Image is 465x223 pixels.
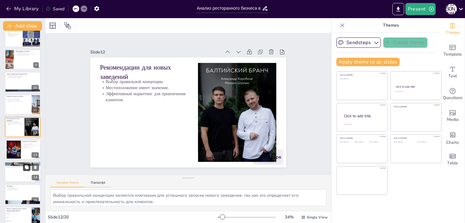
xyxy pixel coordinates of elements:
[6,164,39,166] p: Выявление основных трендов.
[394,105,437,108] div: Click to add title
[100,63,188,81] p: Рекомендации для новых заведений
[7,99,30,101] p: Высокое качество обслуживания.
[23,147,39,148] p: Влияние культуры на меню.
[5,162,41,182] div: https://cdn.sendsteps.com/images/logo/sendsteps_logo_white.pnghttps://cdn.sendsteps.com/images/lo...
[46,6,64,12] div: Saved
[23,163,30,171] button: Duplicate Slide
[48,21,58,31] div: Layout
[3,21,42,31] button: Add slide
[440,105,465,127] div: Add images, graphics, shapes or video
[440,62,465,83] div: Add text boxes
[355,141,368,143] div: Click to add text
[347,18,434,33] p: Themes
[444,51,462,58] span: Template
[7,33,21,34] p: Использование местных продуктов.
[15,50,39,52] p: Новые форматы заведений
[48,214,218,220] div: Slide 12 / 20
[417,141,437,143] div: Click to add text
[7,123,23,125] p: Эффективный маркетинг для привлечения клиентов.
[440,83,465,105] div: Get real-time input from your audience
[90,49,221,55] div: Slide 12
[7,75,39,76] p: Изменения в потребительском поведении.
[197,4,262,13] input: Insert title
[6,217,31,218] span: Фаст-фуд
[7,95,30,97] p: Примеры успешных ресторанов
[282,214,296,220] div: 34 %
[7,77,39,78] p: Важность обратной связи от клиентов.
[31,152,39,158] div: 13
[7,31,21,33] p: Экологические практики важны для клиентов.
[447,116,459,123] span: Media
[100,85,188,91] p: Местоположение имеет значение.
[23,143,39,144] p: Учет местных традиций.
[383,37,427,48] button: Create theme
[336,37,381,48] button: Sendsteps
[100,91,188,103] p: Эффективный маркетинг для привлечения клиентов.
[100,79,188,85] p: Выбор правильной концепции.
[446,139,459,146] span: Charts
[396,85,436,89] div: Click to add title
[443,95,463,101] span: Questions
[15,52,39,53] p: Фудкорты как новый тренд.
[7,122,23,123] p: Местоположение имеет значение.
[446,29,460,36] span: Theme
[5,50,41,69] div: https://cdn.sendsteps.com/images/logo/sendsteps_logo_white.pnghttps://cdn.sendsteps.com/images/lo...
[394,141,413,143] div: Click to add text
[7,34,21,36] p: Привлечение клиентов через устойчивое развитие.
[394,137,437,139] div: Click to add title
[440,18,465,40] div: Change the overall theme
[344,123,382,125] div: Click to add body
[7,188,39,189] p: Адаптация к новым реалиям.
[344,113,383,118] div: Click to add title
[31,130,39,135] div: 12
[340,74,383,76] div: Click to add title
[15,53,39,54] p: Гастрономические фестивали привлекают внимание.
[7,186,39,187] p: Заключение
[7,121,23,122] p: Выбор правильной концепции.
[32,163,39,171] button: Delete Slide
[64,22,71,29] span: Position
[23,144,39,147] p: Формирование уникального опыта для клиентов.
[23,141,39,142] p: Влияние местной культуры
[6,166,39,167] p: Проблемы, с которыми сталкиваются заведения.
[448,73,457,79] span: Text
[7,208,30,213] p: Какой из следующих трендов наиболее актуален для ресторанов в [GEOGRAPHIC_DATA]?
[340,137,383,139] div: Click to add title
[50,189,326,206] textarea: Выбор правильной концепции является ключевым для успешного запуска нового заведения, так как это ...
[5,117,41,137] div: https://cdn.sendsteps.com/images/logo/sendsteps_logo_white.pnghttps://cdn.sendsteps.com/images/lo...
[446,4,457,15] div: Д [PERSON_NAME]
[31,85,39,90] div: 10
[447,160,458,166] span: Table
[395,91,436,92] div: Click to add text
[440,40,465,62] div: Add ready made slides
[5,4,41,14] button: My Library
[5,95,41,115] div: https://cdn.sendsteps.com/images/logo/sendsteps_logo_white.pnghttps://cdn.sendsteps.com/images/lo...
[440,127,465,149] div: Add charts and graphs
[31,197,39,203] div: 15
[340,141,354,143] div: Click to add text
[7,187,39,188] p: Потенциал для роста.
[50,181,84,187] button: Speaker Notes
[31,107,39,113] div: 11
[7,118,23,121] p: Рекомендации для новых заведений
[32,175,39,180] div: 14
[5,72,41,92] div: https://cdn.sendsteps.com/images/logo/sendsteps_logo_white.pnghttps://cdn.sendsteps.com/images/lo...
[7,98,30,99] p: Уникальные концепции ресторанов.
[6,167,39,168] p: Разработка стратегий для улучшения ситуации.
[5,27,41,47] div: 8
[33,62,39,68] div: 9
[446,3,457,15] button: Д [PERSON_NAME]
[7,189,39,190] p: Учет потребностей клиентов.
[5,184,41,204] div: 15
[370,141,383,143] div: Click to add text
[7,101,30,102] p: Привлечение клиентов через креативность.
[5,140,41,160] div: https://cdn.sendsteps.com/images/logo/sendsteps_logo_white.pnghttps://cdn.sendsteps.com/images/lo...
[33,40,39,45] div: 8
[405,3,436,15] button: Present
[340,78,383,80] div: Click to add text
[6,163,39,165] p: Анализ рынка
[307,215,328,220] span: Single View
[7,76,39,77] p: Адаптация предложений к предпочтениям.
